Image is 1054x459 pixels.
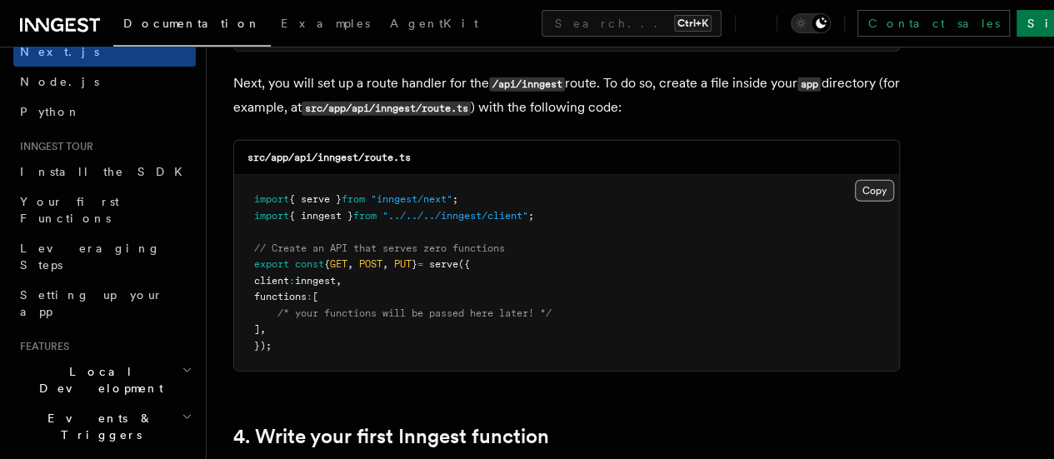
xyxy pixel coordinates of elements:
span: Your first Functions [20,195,119,225]
span: , [260,323,266,335]
p: Next, you will set up a route handler for the route. To do so, create a file inside your director... [233,72,900,120]
span: { serve } [289,193,342,205]
span: Leveraging Steps [20,242,161,272]
span: import [254,193,289,205]
span: , [347,258,353,270]
span: // Create an API that serves zero functions [254,242,505,254]
span: , [382,258,388,270]
span: Events & Triggers [13,410,182,443]
span: Local Development [13,363,182,397]
span: : [307,291,312,302]
span: , [336,275,342,287]
code: app [797,77,821,92]
a: Install the SDK [13,157,196,187]
code: src/app/api/inngest/route.ts [302,102,471,116]
span: POST [359,258,382,270]
span: inngest [295,275,336,287]
span: } [412,258,417,270]
span: Examples [281,17,370,30]
span: }); [254,340,272,352]
span: client [254,275,289,287]
button: Copy [855,180,894,202]
span: ] [254,323,260,335]
code: src/app/api/inngest/route.ts [247,152,411,163]
kbd: Ctrl+K [674,15,712,32]
button: Local Development [13,357,196,403]
span: [ [312,291,318,302]
span: Node.js [20,75,99,88]
span: GET [330,258,347,270]
span: Features [13,340,69,353]
span: serve [429,258,458,270]
button: Toggle dark mode [791,13,831,33]
span: functions [254,291,307,302]
span: PUT [394,258,412,270]
a: AgentKit [380,5,488,45]
code: /api/inngest [489,77,565,92]
span: "inngest/next" [371,193,452,205]
a: Your first Functions [13,187,196,233]
span: = [417,258,423,270]
a: Node.js [13,67,196,97]
a: Python [13,97,196,127]
span: ({ [458,258,470,270]
button: Search...Ctrl+K [542,10,722,37]
a: Examples [271,5,380,45]
span: Documentation [123,17,261,30]
span: : [289,275,295,287]
span: Install the SDK [20,165,192,178]
span: /* your functions will be passed here later! */ [277,307,552,319]
a: Setting up your app [13,280,196,327]
span: { inngest } [289,210,353,222]
span: AgentKit [390,17,478,30]
span: "../../../inngest/client" [382,210,528,222]
a: Documentation [113,5,271,47]
span: Next.js [20,45,99,58]
span: Setting up your app [20,288,163,318]
span: Inngest tour [13,140,93,153]
a: Next.js [13,37,196,67]
span: from [353,210,377,222]
span: ; [452,193,458,205]
a: Leveraging Steps [13,233,196,280]
a: 4. Write your first Inngest function [233,425,549,448]
button: Events & Triggers [13,403,196,450]
span: ; [528,210,534,222]
a: Contact sales [857,10,1010,37]
span: Python [20,105,81,118]
span: export [254,258,289,270]
span: from [342,193,365,205]
span: { [324,258,330,270]
span: import [254,210,289,222]
span: const [295,258,324,270]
